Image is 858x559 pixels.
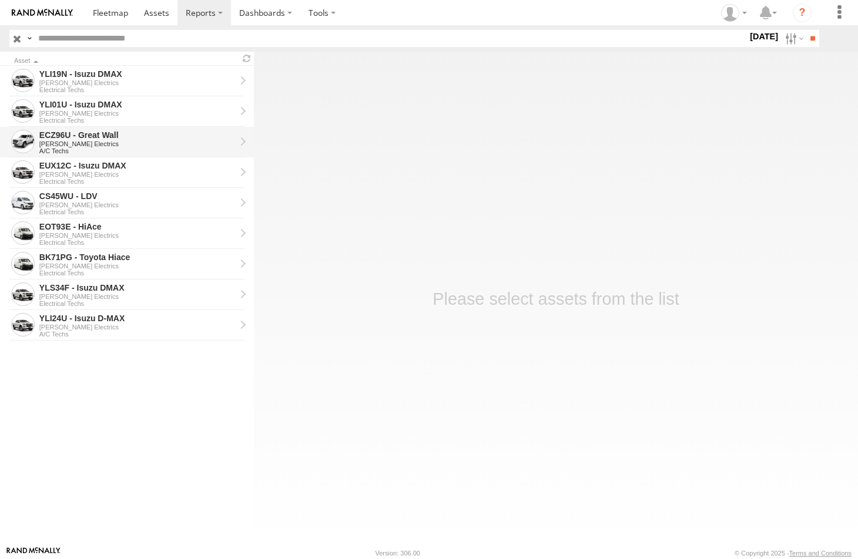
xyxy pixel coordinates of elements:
div: YLI24U - Isuzu D-MAX - View Asset History [39,313,236,324]
div: [PERSON_NAME] Electrics [39,110,236,117]
div: [PERSON_NAME] Electrics [39,201,236,208]
div: [PERSON_NAME] Electrics [39,262,236,270]
div: Nicole Hunt [717,4,751,22]
label: Search Query [25,30,34,47]
div: Electrical Techs [39,239,236,246]
div: CS45WU - LDV - View Asset History [39,191,236,201]
a: Visit our Website [6,547,61,559]
div: © Copyright 2025 - [735,550,852,557]
img: rand-logo.svg [12,9,73,17]
div: [PERSON_NAME] Electrics [39,140,236,147]
div: Electrical Techs [39,117,236,124]
div: EUX12C - Isuzu DMAX - View Asset History [39,160,236,171]
div: YLI01U - Isuzu DMAX - View Asset History [39,99,236,110]
label: Search Filter Options [780,30,806,47]
a: Terms and Conditions [789,550,852,557]
div: YLI19N - Isuzu DMAX - View Asset History [39,69,236,79]
div: EOT93E - HiAce - View Asset History [39,221,236,232]
div: ECZ96U - Great Wall - View Asset History [39,130,236,140]
div: Electrical Techs [39,178,236,185]
div: A/C Techs [39,147,236,154]
span: Refresh [240,53,254,64]
i: ? [793,4,812,22]
div: [PERSON_NAME] Electrics [39,232,236,239]
div: Electrical Techs [39,86,236,93]
div: Electrical Techs [39,208,236,215]
div: Electrical Techs [39,270,236,277]
div: Electrical Techs [39,300,236,307]
div: BK71PG - Toyota Hiace - View Asset History [39,252,236,262]
div: Version: 306.00 [376,550,420,557]
div: [PERSON_NAME] Electrics [39,293,236,300]
div: [PERSON_NAME] Electrics [39,324,236,331]
div: A/C Techs [39,331,236,338]
div: [PERSON_NAME] Electrics [39,171,236,178]
div: [PERSON_NAME] Electrics [39,79,236,86]
label: [DATE] [748,30,780,43]
div: YLS34F - Isuzu DMAX - View Asset History [39,282,236,293]
div: Click to Sort [14,58,235,64]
